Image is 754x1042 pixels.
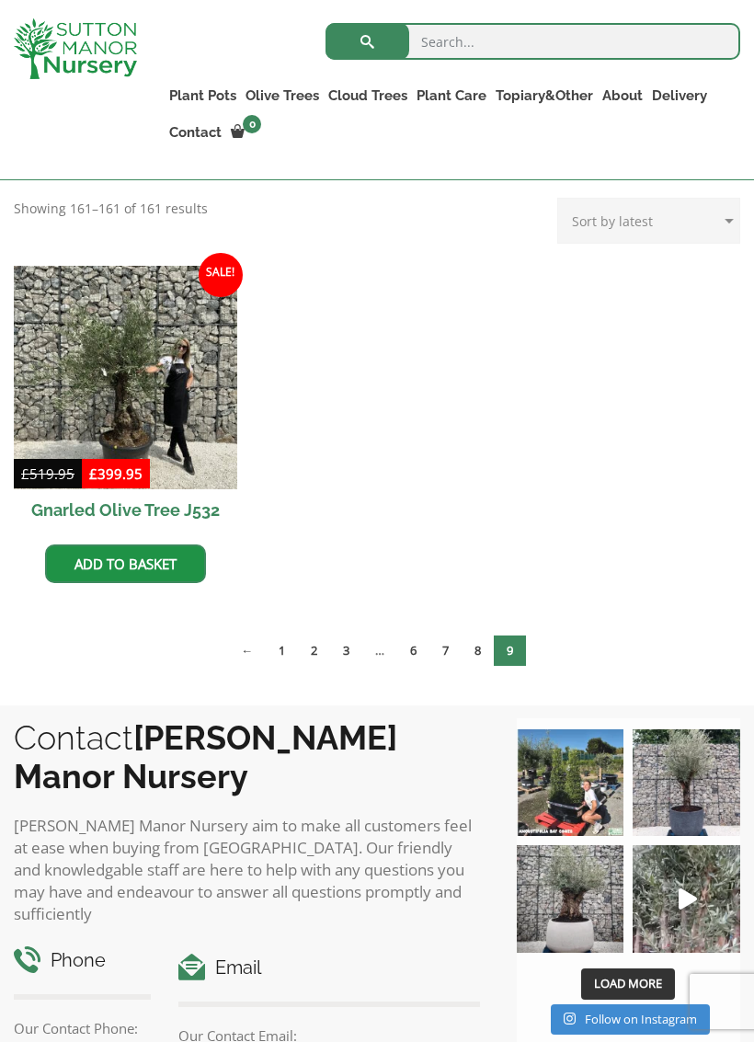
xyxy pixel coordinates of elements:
[243,115,261,133] span: 0
[14,266,237,489] img: Gnarled Olive Tree J532
[462,636,494,666] a: Page 8
[564,1012,576,1025] svg: Instagram
[298,636,330,666] a: Page 2
[585,1011,697,1027] span: Follow on Instagram
[89,464,97,483] span: £
[633,729,740,837] img: A beautiful multi-stem Spanish Olive tree potted in our luxurious fibre clay pots 😍😍
[494,636,526,666] span: Page 9
[633,845,740,953] a: Play
[228,636,266,666] a: ←
[551,1004,710,1036] a: Instagram Follow on Instagram
[557,198,740,244] select: Shop order
[45,544,206,583] a: Add to basket: “Gnarled Olive Tree J532”
[517,729,624,837] img: Our elegant & picturesque Angustifolia Cones are an exquisite addition to your Bay Tree collectio...
[178,954,480,982] h4: Email
[199,253,243,297] span: Sale!
[14,489,237,531] h2: Gnarled Olive Tree J532
[165,120,226,145] a: Contact
[165,83,241,109] a: Plant Pots
[429,636,462,666] a: Page 7
[491,83,598,109] a: Topiary&Other
[89,464,143,483] bdi: 399.95
[241,83,324,109] a: Olive Trees
[647,83,712,109] a: Delivery
[21,464,74,483] bdi: 519.95
[324,83,412,109] a: Cloud Trees
[14,815,480,925] p: [PERSON_NAME] Manor Nursery aim to make all customers feel at ease when buying from [GEOGRAPHIC_D...
[14,946,151,975] h4: Phone
[14,635,740,673] nav: Product Pagination
[14,718,480,796] h2: Contact
[362,636,397,666] span: …
[517,845,624,953] img: Check out this beauty we potted at our nursery today ❤️‍🔥 A huge, ancient gnarled Olive tree plan...
[330,636,362,666] a: Page 3
[633,845,740,953] img: New arrivals Monday morning of beautiful olive trees 🤩🤩 The weather is beautiful this summer, gre...
[326,23,740,60] input: Search...
[21,464,29,483] span: £
[14,266,237,531] a: Sale! Gnarled Olive Tree J532
[397,636,429,666] a: Page 6
[679,888,697,910] svg: Play
[594,975,662,991] span: Load More
[14,18,137,79] img: logo
[266,636,298,666] a: Page 1
[598,83,647,109] a: About
[226,120,267,145] a: 0
[412,83,491,109] a: Plant Care
[581,968,675,1000] button: Load More
[14,1017,151,1039] p: Our Contact Phone:
[14,718,397,796] b: [PERSON_NAME] Manor Nursery
[14,198,208,220] p: Showing 161–161 of 161 results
